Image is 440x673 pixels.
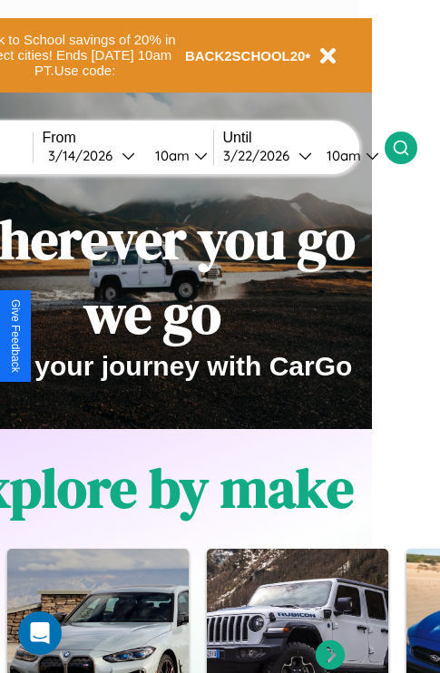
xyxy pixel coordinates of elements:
button: 10am [141,146,213,165]
b: BACK2SCHOOL20 [185,48,306,63]
div: 10am [146,147,194,164]
div: 10am [318,147,366,164]
label: From [43,130,213,146]
button: 3/14/2026 [43,146,141,165]
button: 10am [312,146,385,165]
div: Open Intercom Messenger [18,611,62,655]
div: 3 / 14 / 2026 [48,147,122,164]
label: Until [223,130,385,146]
div: 3 / 22 / 2026 [223,147,298,164]
div: Give Feedback [9,299,22,373]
